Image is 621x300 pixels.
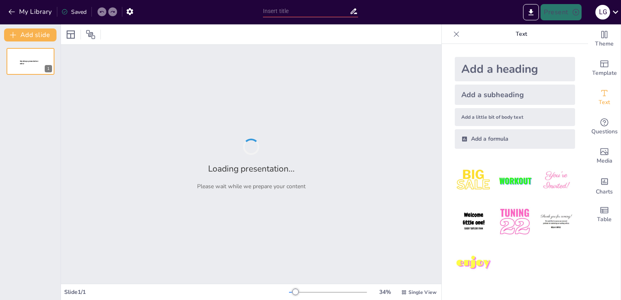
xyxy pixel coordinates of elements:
div: Saved [61,8,87,16]
div: Get real-time input from your audience [588,112,621,141]
div: Add a formula [455,129,575,149]
div: Add charts and graphs [588,171,621,200]
span: Charts [596,187,613,196]
p: Please wait while we prepare your content [197,183,306,190]
img: 4.jpeg [455,203,493,241]
span: Template [592,69,617,78]
div: Add a subheading [455,85,575,105]
img: 7.jpeg [455,244,493,282]
div: Add a little bit of body text [455,108,575,126]
button: My Library [6,5,55,18]
span: Sendsteps presentation editor [20,60,38,65]
div: Change the overall theme [588,24,621,54]
span: Text [599,98,610,107]
button: Present [541,4,581,20]
span: Questions [591,127,618,136]
img: 1.jpeg [455,162,493,200]
span: Position [86,30,96,39]
div: Add images, graphics, shapes or video [588,141,621,171]
div: 1 [45,65,52,72]
button: Add slide [4,28,56,41]
p: Text [463,24,580,44]
div: 1 [7,48,54,75]
div: 34 % [375,288,395,296]
span: Single View [408,289,436,296]
div: Add text boxes [588,83,621,112]
img: 5.jpeg [496,203,534,241]
span: Theme [595,39,614,48]
img: 6.jpeg [537,203,575,241]
span: Table [597,215,612,224]
img: 2.jpeg [496,162,534,200]
input: Insert title [263,5,350,17]
button: L G [595,4,610,20]
div: Add ready made slides [588,54,621,83]
div: Layout [64,28,77,41]
img: 3.jpeg [537,162,575,200]
button: Export to PowerPoint [523,4,539,20]
span: Media [597,157,612,165]
div: Slide 1 / 1 [64,288,289,296]
div: L G [595,5,610,20]
h2: Loading presentation... [208,163,295,174]
div: Add a table [588,200,621,229]
div: Add a heading [455,57,575,81]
